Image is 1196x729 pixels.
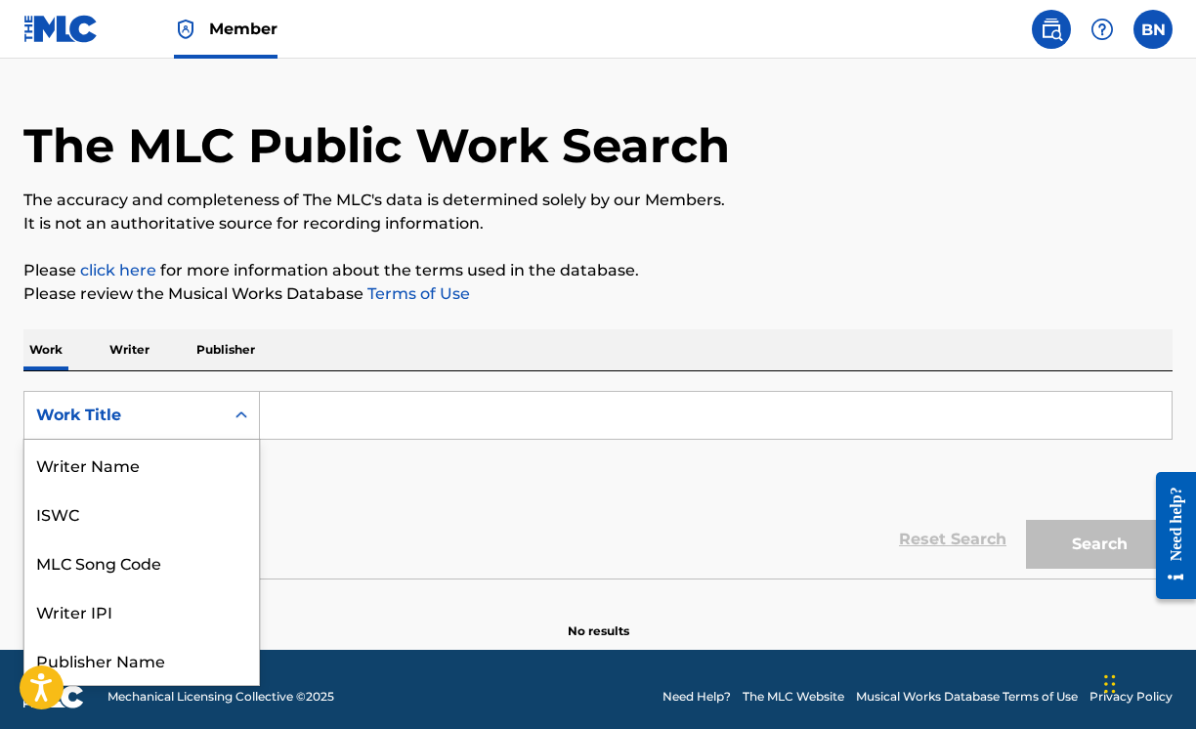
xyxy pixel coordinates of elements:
[191,329,261,370] p: Publisher
[209,18,278,40] span: Member
[36,404,212,427] div: Work Title
[568,599,629,640] p: No results
[174,18,197,41] img: Top Rightsholder
[23,282,1173,306] p: Please review the Musical Works Database
[23,212,1173,236] p: It is not an authoritative source for recording information.
[1090,18,1114,41] img: help
[24,489,259,537] div: ISWC
[23,15,99,43] img: MLC Logo
[23,329,68,370] p: Work
[23,189,1173,212] p: The accuracy and completeness of The MLC's data is determined solely by our Members.
[662,688,731,706] a: Need Help?
[24,635,259,684] div: Publisher Name
[23,259,1173,282] p: Please for more information about the terms used in the database.
[24,586,259,635] div: Writer IPI
[1141,456,1196,614] iframe: Resource Center
[1032,10,1071,49] a: Public Search
[23,391,1173,579] form: Search Form
[363,284,470,303] a: Terms of Use
[1098,635,1196,729] iframe: Chat Widget
[1133,10,1173,49] div: User Menu
[80,261,156,279] a: click here
[856,688,1078,706] a: Musical Works Database Terms of Use
[1104,655,1116,713] div: Drag
[743,688,844,706] a: The MLC Website
[1083,10,1122,49] div: Help
[107,688,334,706] span: Mechanical Licensing Collective © 2025
[104,329,155,370] p: Writer
[23,116,730,175] h1: The MLC Public Work Search
[1089,688,1173,706] a: Privacy Policy
[24,537,259,586] div: MLC Song Code
[1040,18,1063,41] img: search
[24,440,259,489] div: Writer Name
